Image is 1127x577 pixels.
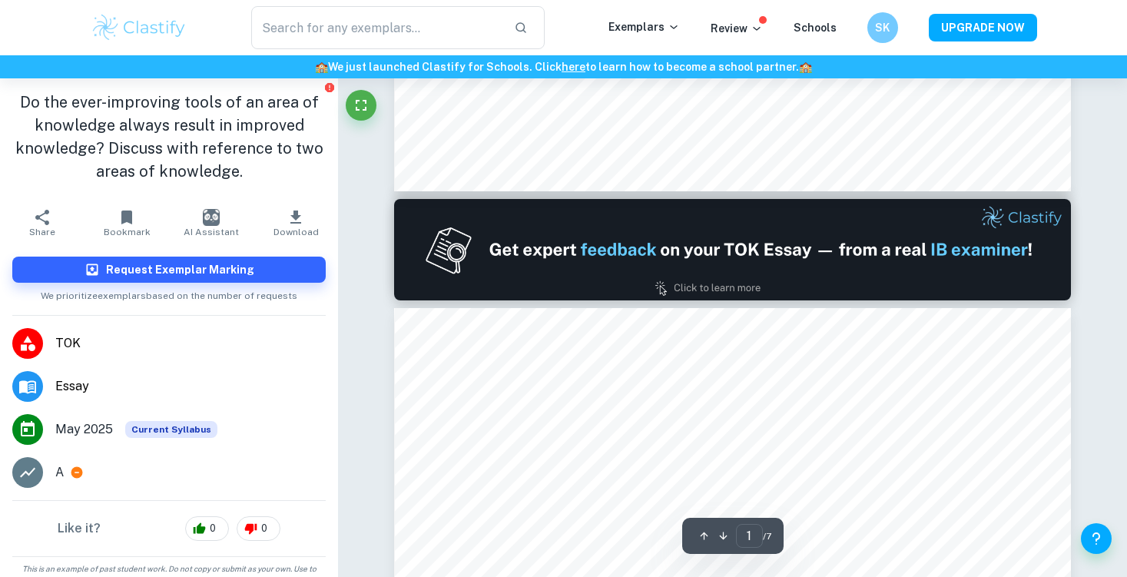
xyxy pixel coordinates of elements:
input: Search for any exemplars... [251,6,502,49]
p: Exemplars [608,18,680,35]
div: This exemplar is based on the current syllabus. Feel free to refer to it for inspiration/ideas wh... [125,421,217,438]
img: Ad [394,199,1070,300]
span: May 2025 [55,420,113,439]
button: SK [867,12,898,43]
a: Schools [794,22,837,34]
h6: Like it? [58,519,101,538]
button: UPGRADE NOW [929,14,1037,41]
button: Request Exemplar Marking [12,257,326,283]
span: / 7 [763,529,771,543]
button: Help and Feedback [1081,523,1112,554]
img: AI Assistant [203,209,220,226]
h6: SK [873,19,891,36]
span: 🏫 [315,61,328,73]
img: Clastify logo [91,12,188,43]
span: 0 [201,521,224,536]
button: AI Assistant [169,201,254,244]
div: 0 [237,516,280,541]
h6: Request Exemplar Marking [106,261,254,278]
span: AI Assistant [184,227,239,237]
div: 0 [185,516,229,541]
span: We prioritize exemplars based on the number of requests [41,283,297,303]
button: Fullscreen [346,90,376,121]
p: Review [711,20,763,37]
span: Share [29,227,55,237]
span: TOK [55,334,326,353]
h6: We just launched Clastify for Schools. Click to learn how to become a school partner. [3,58,1124,75]
button: Report issue [323,81,335,93]
span: Essay [55,377,326,396]
button: Download [254,201,338,244]
p: A [55,463,64,482]
button: Bookmark [85,201,169,244]
h1: Do the ever-improving tools of an area of knowledge always result in improved knowledge? Discuss ... [12,91,326,183]
span: 0 [253,521,276,536]
span: 🏫 [799,61,812,73]
span: Current Syllabus [125,421,217,438]
a: here [562,61,585,73]
span: Download [273,227,319,237]
span: Bookmark [104,227,151,237]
